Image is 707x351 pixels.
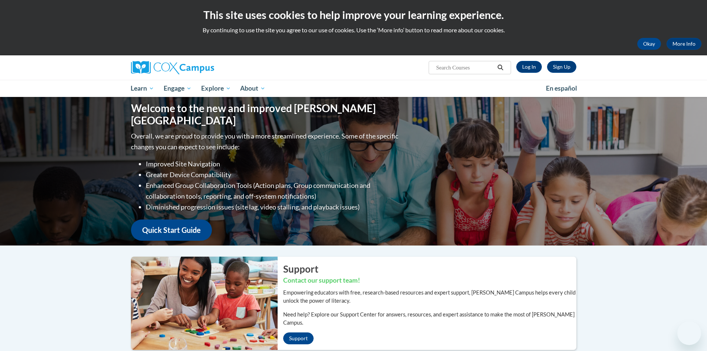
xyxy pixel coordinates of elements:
button: Okay [637,38,661,50]
img: Cox Campus [131,61,214,74]
li: Diminished progression issues (site lag, video stalling, and playback issues) [146,202,400,212]
span: En español [546,84,577,92]
h2: This site uses cookies to help improve your learning experience. [6,7,701,22]
p: Overall, we are proud to provide you with a more streamlined experience. Some of the specific cha... [131,131,400,152]
a: About [235,80,270,97]
li: Greater Device Compatibility [146,169,400,180]
iframe: Button to launch messaging window [677,321,701,345]
a: Register [547,61,576,73]
a: Support [283,332,314,344]
span: Explore [201,84,231,93]
a: En español [541,81,582,96]
input: Search Courses [435,63,495,72]
li: Improved Site Navigation [146,159,400,169]
a: Log In [516,61,542,73]
h2: Support [283,262,576,276]
img: ... [125,257,278,350]
h3: Contact our support team! [283,276,576,285]
a: Learn [126,80,159,97]
button: Search [495,63,506,72]
li: Enhanced Group Collaboration Tools (Action plans, Group communication and collaboration tools, re... [146,180,400,202]
a: More Info [667,38,701,50]
h1: Welcome to the new and improved [PERSON_NAME][GEOGRAPHIC_DATA] [131,102,400,127]
span: Engage [164,84,192,93]
div: Main menu [120,80,587,97]
span: About [240,84,265,93]
p: Need help? Explore our Support Center for answers, resources, and expert assistance to make the m... [283,311,576,327]
a: Explore [196,80,236,97]
a: Cox Campus [131,61,272,74]
a: Quick Start Guide [131,220,212,241]
p: By continuing to use the site you agree to our use of cookies. Use the ‘More info’ button to read... [6,26,701,34]
span: Learn [131,84,154,93]
a: Engage [159,80,196,97]
p: Empowering educators with free, research-based resources and expert support, [PERSON_NAME] Campus... [283,289,576,305]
